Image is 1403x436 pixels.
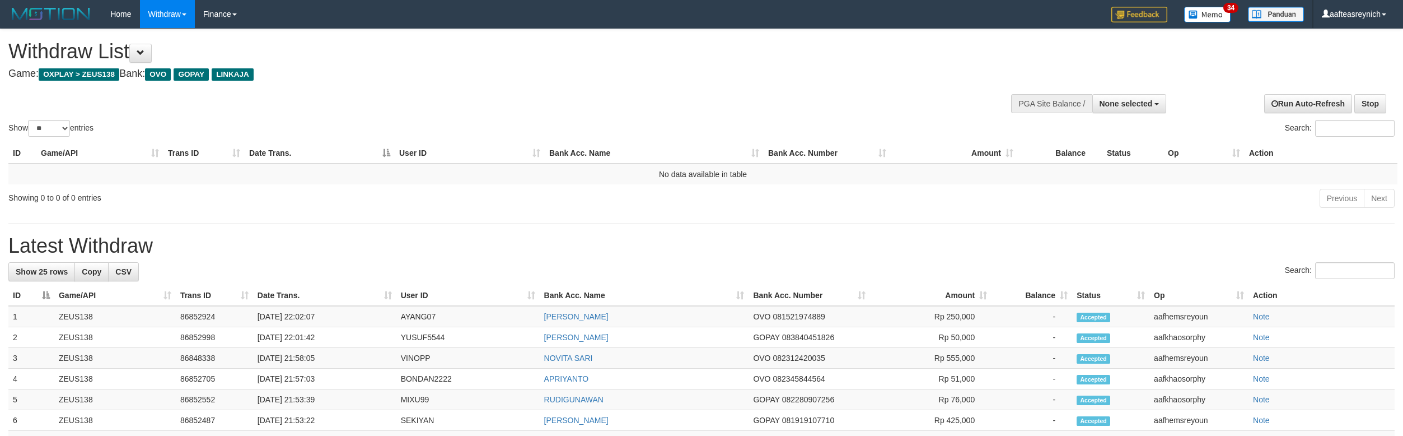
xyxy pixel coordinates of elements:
[1102,143,1163,164] th: Status
[54,389,176,410] td: ZEUS138
[176,389,253,410] td: 86852552
[1264,94,1352,113] a: Run Auto-Refresh
[753,374,770,383] span: OVO
[992,327,1072,348] td: -
[1248,7,1304,22] img: panduan.png
[8,164,1397,184] td: No data available in table
[8,327,54,348] td: 2
[8,68,924,80] h4: Game: Bank:
[1253,312,1270,321] a: Note
[992,285,1072,306] th: Balance: activate to sort column ascending
[176,306,253,327] td: 86852924
[544,333,609,342] a: [PERSON_NAME]
[245,143,395,164] th: Date Trans.: activate to sort column descending
[773,312,825,321] span: Copy 081521974889 to clipboard
[1315,120,1395,137] input: Search:
[544,416,609,425] a: [PERSON_NAME]
[782,416,834,425] span: Copy 081919107710 to clipboard
[8,143,36,164] th: ID
[1077,416,1110,426] span: Accepted
[1285,120,1395,137] label: Search:
[395,143,545,164] th: User ID: activate to sort column ascending
[773,354,825,363] span: Copy 082312420035 to clipboard
[54,327,176,348] td: ZEUS138
[1253,333,1270,342] a: Note
[8,285,54,306] th: ID: activate to sort column descending
[749,285,870,306] th: Bank Acc. Number: activate to sort column ascending
[8,389,54,410] td: 5
[8,410,54,431] td: 6
[396,285,540,306] th: User ID: activate to sort column ascending
[1245,143,1397,164] th: Action
[8,348,54,369] td: 3
[74,262,109,281] a: Copy
[1248,285,1395,306] th: Action
[1253,395,1270,404] a: Note
[891,143,1018,164] th: Amount: activate to sort column ascending
[870,348,992,369] td: Rp 555,000
[253,369,396,389] td: [DATE] 21:57:03
[54,369,176,389] td: ZEUS138
[782,333,834,342] span: Copy 083840451826 to clipboard
[1149,306,1248,327] td: aafhemsreyoun
[544,354,593,363] a: NOVITA SARI
[54,348,176,369] td: ZEUS138
[28,120,70,137] select: Showentries
[1100,99,1153,108] span: None selected
[253,348,396,369] td: [DATE] 21:58:05
[870,389,992,410] td: Rp 76,000
[870,285,992,306] th: Amount: activate to sort column ascending
[753,312,770,321] span: OVO
[1149,327,1248,348] td: aafkhaosorphy
[8,120,93,137] label: Show entries
[253,327,396,348] td: [DATE] 22:01:42
[764,143,891,164] th: Bank Acc. Number: activate to sort column ascending
[1364,189,1395,208] a: Next
[1077,313,1110,322] span: Accepted
[176,369,253,389] td: 86852705
[39,68,119,81] span: OXPLAY > ZEUS138
[82,267,101,276] span: Copy
[545,143,764,164] th: Bank Acc. Name: activate to sort column ascending
[1163,143,1245,164] th: Op: activate to sort column ascending
[253,389,396,410] td: [DATE] 21:53:39
[396,369,540,389] td: BONDAN2222
[115,267,132,276] span: CSV
[753,333,779,342] span: GOPAY
[1072,285,1149,306] th: Status: activate to sort column ascending
[8,369,54,389] td: 4
[773,374,825,383] span: Copy 082345844564 to clipboard
[8,40,924,63] h1: Withdraw List
[396,348,540,369] td: VINOPP
[1253,416,1270,425] a: Note
[8,306,54,327] td: 1
[163,143,245,164] th: Trans ID: activate to sort column ascending
[1149,348,1248,369] td: aafhemsreyoun
[870,369,992,389] td: Rp 51,000
[174,68,209,81] span: GOPAY
[108,262,139,281] a: CSV
[145,68,171,81] span: OVO
[396,306,540,327] td: AYANG07
[176,327,253,348] td: 86852998
[1077,375,1110,384] span: Accepted
[1018,143,1102,164] th: Balance
[992,389,1072,410] td: -
[992,369,1072,389] td: -
[782,395,834,404] span: Copy 082280907256 to clipboard
[1111,7,1167,22] img: Feedback.jpg
[253,285,396,306] th: Date Trans.: activate to sort column ascending
[753,395,779,404] span: GOPAY
[544,395,604,404] a: RUDIGUNAWAN
[8,188,576,203] div: Showing 0 to 0 of 0 entries
[1149,369,1248,389] td: aafkhaosorphy
[253,410,396,431] td: [DATE] 21:53:22
[1320,189,1364,208] a: Previous
[753,354,770,363] span: OVO
[992,410,1072,431] td: -
[36,143,163,164] th: Game/API: activate to sort column ascending
[1149,285,1248,306] th: Op: activate to sort column ascending
[396,410,540,431] td: SEKIYAN
[176,410,253,431] td: 86852487
[1077,396,1110,405] span: Accepted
